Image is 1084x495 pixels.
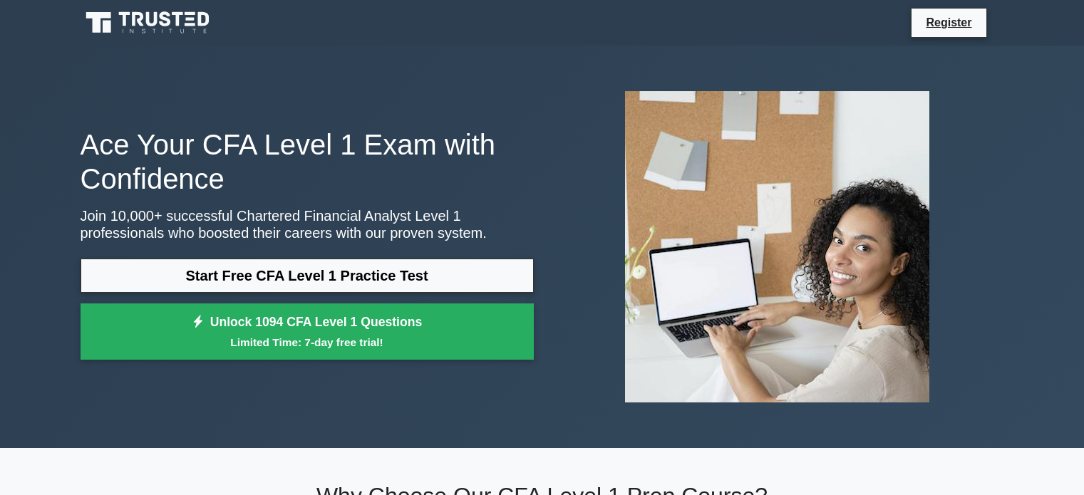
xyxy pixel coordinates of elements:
small: Limited Time: 7-day free trial! [98,334,516,350]
a: Start Free CFA Level 1 Practice Test [81,259,534,293]
a: Unlock 1094 CFA Level 1 QuestionsLimited Time: 7-day free trial! [81,303,534,360]
h1: Ace Your CFA Level 1 Exam with Confidence [81,127,534,196]
a: Register [917,14,980,31]
p: Join 10,000+ successful Chartered Financial Analyst Level 1 professionals who boosted their caree... [81,207,534,241]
